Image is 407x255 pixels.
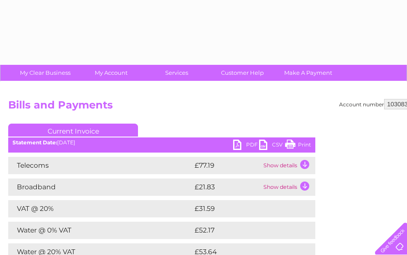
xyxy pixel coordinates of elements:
[141,65,212,81] a: Services
[75,65,147,81] a: My Account
[8,140,315,146] div: [DATE]
[192,178,261,196] td: £21.83
[192,222,297,239] td: £52.17
[285,140,311,152] a: Print
[259,140,285,152] a: CSV
[8,124,138,137] a: Current Invoice
[8,178,192,196] td: Broadband
[272,65,344,81] a: Make A Payment
[261,157,315,174] td: Show details
[8,222,192,239] td: Water @ 0% VAT
[207,65,278,81] a: Customer Help
[13,139,57,146] b: Statement Date:
[10,65,81,81] a: My Clear Business
[192,200,297,217] td: £31.59
[8,200,192,217] td: VAT @ 20%
[261,178,315,196] td: Show details
[233,140,259,152] a: PDF
[192,157,261,174] td: £77.19
[8,157,192,174] td: Telecoms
